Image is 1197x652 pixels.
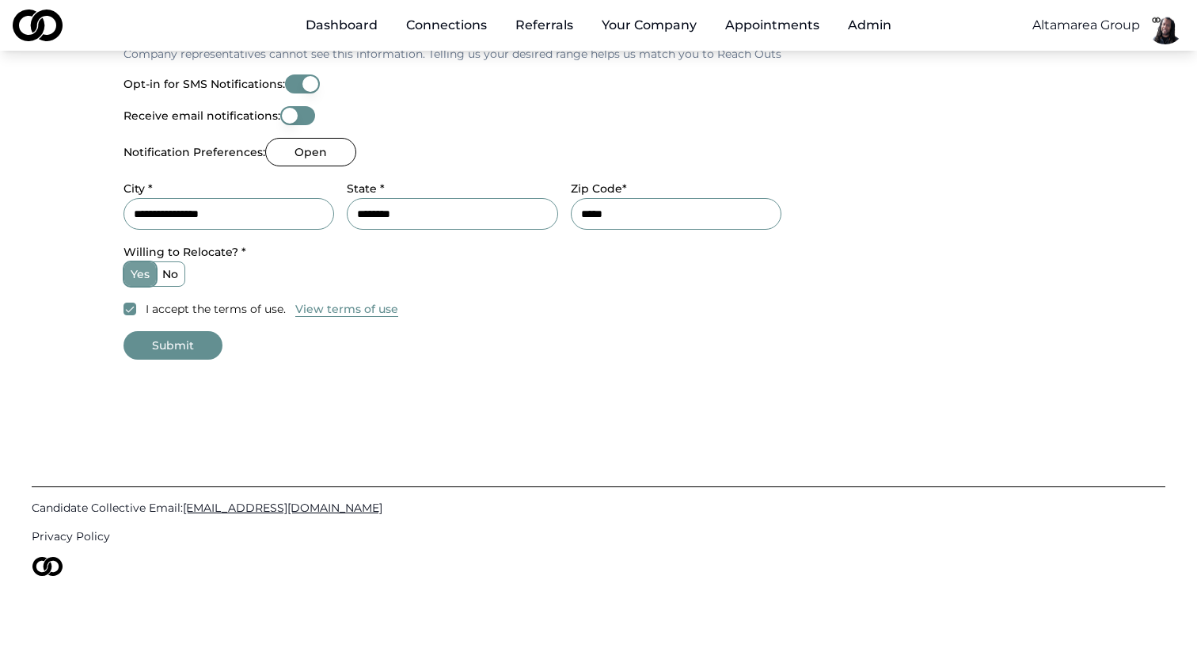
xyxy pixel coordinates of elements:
button: Open [265,138,356,166]
label: Receive email notifications: [123,110,280,121]
label: Opt-in for SMS Notifications: [123,78,285,90]
p: Company representatives cannot see this information. Telling us your desired range helps us match... [123,46,781,62]
a: Candidate Collective Email:[EMAIL_ADDRESS][DOMAIN_NAME] [32,500,1165,516]
span: [EMAIL_ADDRESS][DOMAIN_NAME] [183,501,382,515]
img: logo [32,557,63,576]
label: Notification Preferences: [123,147,265,158]
label: State * [347,181,385,196]
a: Connections [393,10,500,41]
button: Admin [835,10,904,41]
label: City * [123,181,153,196]
label: Zip Code* [571,181,627,196]
a: Dashboard [293,10,390,41]
label: no [156,262,184,286]
a: Referrals [503,10,586,41]
a: Privacy Policy [32,528,1165,544]
a: Appointments [712,10,832,41]
nav: Main [293,10,904,41]
button: Submit [123,331,222,360]
img: logo [13,10,63,41]
a: View terms of use [295,299,398,318]
label: Willing to Relocate? * [123,245,246,259]
label: I accept the terms of use. [146,301,286,317]
img: fc566690-cf65-45d8-a465-1d4f683599e2-basimCC1-profile_picture.png [1146,6,1184,44]
button: Altamarea Group [1032,16,1140,35]
button: Your Company [589,10,709,41]
label: yes [124,262,156,286]
button: View terms of use [295,301,398,317]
